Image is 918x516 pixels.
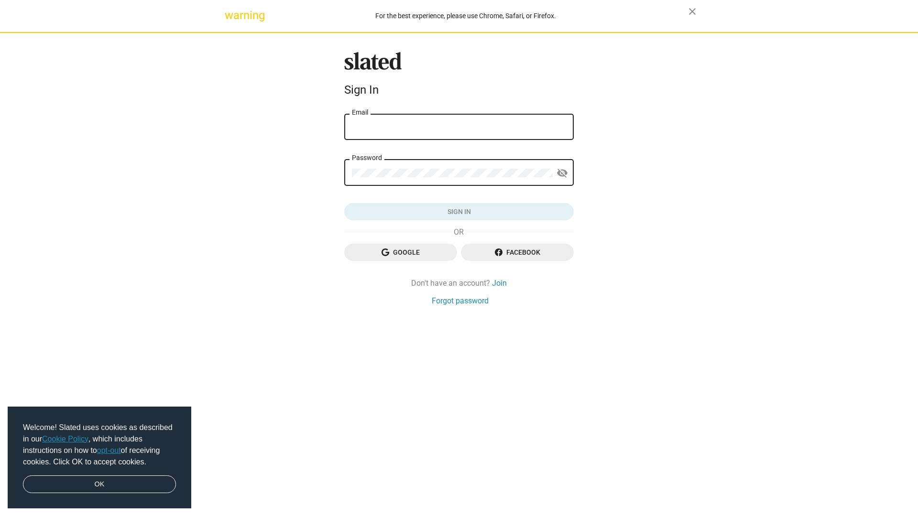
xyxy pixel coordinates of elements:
a: dismiss cookie message [23,475,176,494]
div: For the best experience, please use Chrome, Safari, or Firefox. [243,10,688,22]
a: Join [492,278,507,288]
a: opt-out [97,446,121,454]
span: Google [352,244,449,261]
div: cookieconsent [8,407,191,509]
sl-branding: Sign In [344,52,574,101]
a: Forgot password [432,296,489,306]
button: Show password [553,164,572,183]
button: Facebook [461,244,574,261]
mat-icon: visibility_off [557,166,568,181]
div: Don't have an account? [344,278,574,288]
span: Facebook [469,244,566,261]
div: Sign In [344,83,574,97]
mat-icon: close [687,6,698,17]
mat-icon: warning [225,10,236,21]
span: Welcome! Slated uses cookies as described in our , which includes instructions on how to of recei... [23,422,176,468]
a: Cookie Policy [42,435,88,443]
button: Google [344,244,457,261]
